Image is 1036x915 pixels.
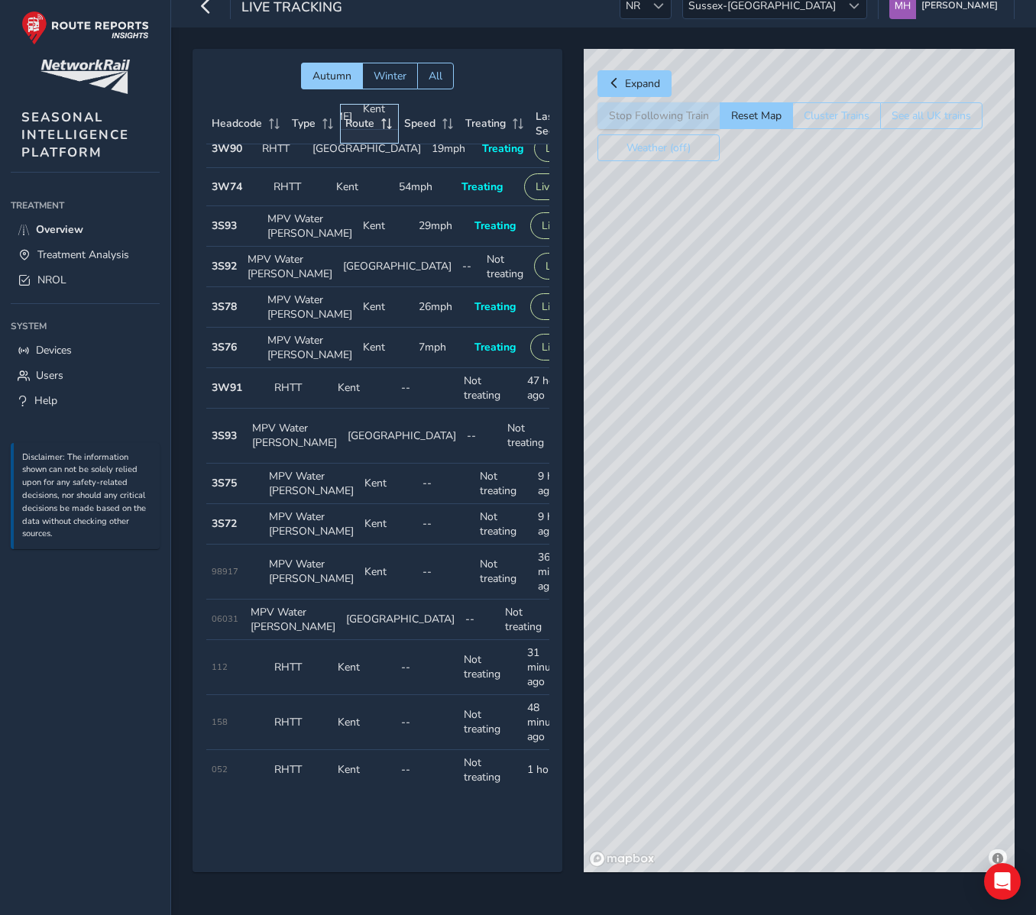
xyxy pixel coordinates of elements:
[332,640,396,695] td: Kent
[530,212,572,239] button: Live
[341,600,460,640] td: [GEOGRAPHIC_DATA]
[474,218,516,233] span: Treating
[212,218,237,233] strong: 3S93
[458,750,522,791] td: Not treating
[417,63,454,89] button: All
[212,116,262,131] span: Headcode
[413,287,469,328] td: 26mph
[11,388,160,413] a: Help
[11,194,160,217] div: Treatment
[413,328,469,368] td: 7mph
[359,504,417,545] td: Kent
[301,63,362,89] button: Autumn
[530,293,572,320] button: Live
[474,340,516,354] span: Treating
[212,259,237,273] strong: 3S92
[547,600,591,640] td: [DATE]
[417,464,475,504] td: --
[396,640,459,695] td: --
[417,545,475,600] td: --
[212,179,242,194] strong: 3W74
[597,134,720,161] button: Weather (off)
[482,141,523,156] span: Treating
[465,116,506,131] span: Treating
[34,393,57,408] span: Help
[404,116,435,131] span: Speed
[342,409,461,464] td: [GEOGRAPHIC_DATA]
[292,116,316,131] span: Type
[245,600,341,640] td: MPV Water [PERSON_NAME]
[359,464,417,504] td: Kent
[269,695,332,750] td: RHTT
[720,102,792,129] button: Reset Map
[534,253,576,280] button: Live
[880,102,983,129] button: See all UK trains
[312,69,351,83] span: Autumn
[362,63,417,89] button: Winter
[268,168,331,206] td: RHTT
[212,340,237,354] strong: 3S76
[212,716,228,728] span: 158
[396,368,459,409] td: --
[36,343,72,357] span: Devices
[264,545,359,600] td: MPV Water [PERSON_NAME]
[212,516,237,531] strong: 3S72
[457,247,481,287] td: --
[533,464,591,504] td: 9 hours ago
[21,108,129,161] span: SEASONAL INTELLIGENCE PLATFORM
[269,750,332,791] td: RHTT
[11,363,160,388] a: Users
[37,247,129,262] span: Treatment Analysis
[533,545,591,600] td: 36 minutes ago
[269,640,332,695] td: RHTT
[212,764,228,775] span: 052
[417,504,475,545] td: --
[332,695,396,750] td: Kent
[247,409,342,464] td: MPV Water [PERSON_NAME]
[11,315,160,338] div: System
[358,206,413,247] td: Kent
[474,545,533,600] td: Not treating
[338,247,457,287] td: [GEOGRAPHIC_DATA]
[374,69,406,83] span: Winter
[264,464,359,504] td: MPV Water [PERSON_NAME]
[332,750,396,791] td: Kent
[37,273,66,287] span: NROL
[11,217,160,242] a: Overview
[22,451,152,542] p: Disclaimer: The information shown can not be solely relied upon for any safety-related decisions,...
[481,247,529,287] td: Not treating
[212,613,238,625] span: 06031
[262,287,358,328] td: MPV Water [PERSON_NAME]
[358,328,413,368] td: Kent
[533,504,591,545] td: 9 hours ago
[530,334,572,361] button: Live
[502,409,549,464] td: Not treating
[426,130,477,168] td: 19mph
[413,206,469,247] td: 29mph
[522,695,585,750] td: 48 minutes ago
[307,130,426,168] td: [GEOGRAPHIC_DATA]
[461,409,502,464] td: --
[524,173,566,200] button: Live
[11,267,160,293] a: NROL
[458,368,522,409] td: Not treating
[396,750,459,791] td: --
[461,179,503,194] span: Treating
[331,168,393,206] td: Kent
[597,70,672,97] button: Expand
[522,750,585,791] td: 1 hour ago
[212,476,237,490] strong: 3S75
[345,116,374,131] span: Route
[396,695,459,750] td: --
[257,130,307,168] td: RHTT
[458,695,522,750] td: Not treating
[36,222,83,237] span: Overview
[212,428,237,443] strong: 3S93
[40,60,130,94] img: customer logo
[534,135,576,162] button: Live
[212,380,242,395] strong: 3W91
[474,504,533,545] td: Not treating
[212,141,242,156] strong: 3W90
[262,206,358,247] td: MPV Water [PERSON_NAME]
[984,863,1021,900] div: Open Intercom Messenger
